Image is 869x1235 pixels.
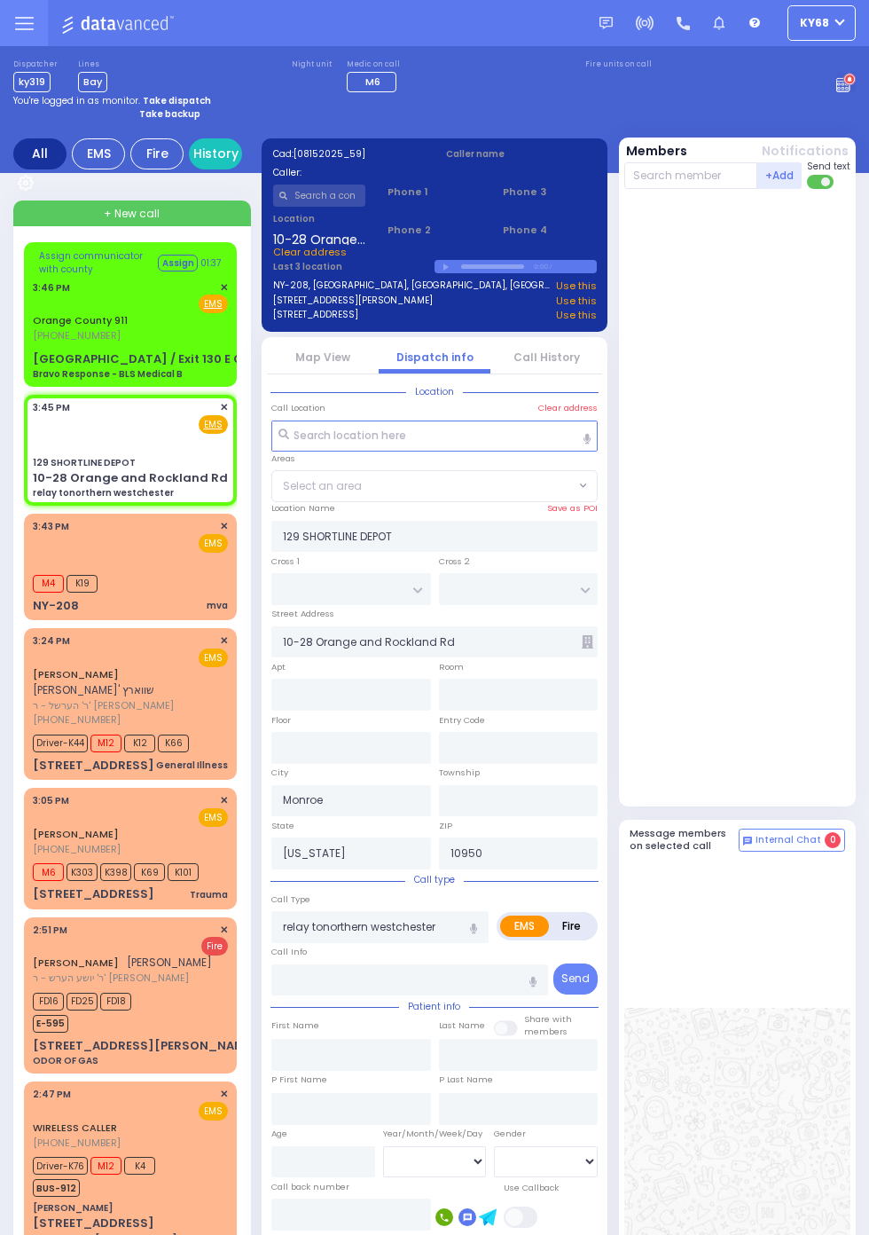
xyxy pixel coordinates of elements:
a: NY-208, [GEOGRAPHIC_DATA], [GEOGRAPHIC_DATA], [GEOGRAPHIC_DATA] [273,279,551,294]
span: [PHONE_NUMBER] [33,712,121,727]
label: Street Address [271,608,334,620]
span: Assign communicator with county [39,249,156,276]
a: [STREET_ADDRESS][PERSON_NAME] [273,294,433,309]
div: Trauma [190,888,228,901]
img: Logo [61,12,179,35]
span: EMS [199,1102,228,1121]
span: E-595 [33,1015,68,1033]
span: M4 [33,575,64,593]
div: EMS [72,138,125,169]
label: Call Info [271,946,307,958]
label: Floor [271,714,291,727]
strong: Take dispatch [143,94,211,107]
span: K4 [124,1157,155,1175]
label: Room [439,661,464,673]
span: FD25 [67,993,98,1011]
span: M6 [365,75,380,89]
span: Fire [201,937,228,956]
span: 2:51 PM [33,924,67,937]
span: You're logged in as monitor. [13,94,140,107]
span: K303 [67,863,98,881]
label: State [271,820,294,832]
a: Use this [556,308,597,323]
label: P First Name [271,1074,327,1086]
label: Use Callback [504,1182,559,1194]
a: Use this [556,279,597,294]
h5: Message members on selected call [630,828,740,851]
label: Location [273,212,366,225]
img: comment-alt.png [743,837,752,846]
button: Assign [158,255,198,271]
span: BUS-912 [33,1179,80,1197]
label: Cross 1 [271,555,300,568]
span: M6 [33,863,64,881]
label: Lines [78,59,107,70]
span: Driver-K76 [33,1157,88,1175]
input: Search location here [271,421,598,452]
span: ✕ [220,280,228,295]
span: Driver-K44 [33,735,88,752]
u: EMS [204,297,223,311]
span: ר' הערשל - ר' [PERSON_NAME] [33,698,223,713]
span: [PERSON_NAME]' שווארץ [33,682,154,697]
span: ר' יושע הערש - ר' [PERSON_NAME] [33,971,212,986]
label: EMS [500,916,549,937]
span: EMS [199,649,228,667]
u: EMS [204,418,223,431]
label: Medic on call [347,59,402,70]
div: 10-28 Orange and Rockland Rd [33,469,228,487]
label: Fire [548,916,595,937]
label: Caller name [446,147,597,161]
a: Dispatch info [396,350,474,365]
label: Call Type [271,893,310,906]
a: WIRELESS CALLER [33,1121,117,1135]
label: Fire units on call [585,59,652,70]
label: Night unit [292,59,332,70]
label: ZIP [439,820,452,832]
div: relay tonorthern westchester [33,486,174,500]
a: History [189,138,242,169]
span: members [524,1026,568,1037]
label: Age [271,1128,287,1140]
span: K398 [100,863,131,881]
span: FD16 [33,993,64,1011]
a: Use this [556,294,597,309]
label: Township [439,767,480,779]
button: +Add [757,162,802,189]
a: Orange County 911 [33,313,128,327]
span: Patient info [399,1000,469,1013]
span: Clear address [273,245,347,259]
div: [GEOGRAPHIC_DATA] / Exit 130 E Off [33,350,254,368]
label: Location Name [271,502,335,515]
span: [PHONE_NUMBER] [33,1136,121,1150]
span: K19 [67,575,98,593]
label: Apt [271,661,286,673]
a: [PERSON_NAME] [33,827,119,841]
label: First Name [271,1019,319,1032]
label: P Last Name [439,1074,493,1086]
label: Clear address [538,402,598,414]
span: 3:24 PM [33,634,70,648]
div: [STREET_ADDRESS] [33,1215,154,1232]
label: Call back number [271,1181,349,1193]
span: Location [406,385,463,398]
label: Cad: [273,147,424,161]
div: Year/Month/Week/Day [383,1128,487,1140]
label: Dispatcher [13,59,58,70]
a: [STREET_ADDRESS] [273,308,358,323]
span: [PERSON_NAME] [127,955,212,970]
img: message.svg [599,17,613,30]
span: Bay [78,72,107,92]
span: Internal Chat [755,834,821,846]
span: 2:47 PM [33,1088,71,1101]
div: [PERSON_NAME] [33,1201,113,1215]
span: [PHONE_NUMBER] [33,328,121,342]
a: [PERSON_NAME] [33,667,119,681]
span: M12 [90,1157,121,1175]
input: Search a contact [273,185,366,207]
label: City [271,767,288,779]
span: Other building occupants [582,635,593,649]
span: Select an area [283,478,362,494]
span: ✕ [220,519,228,534]
label: Call Location [271,402,325,414]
